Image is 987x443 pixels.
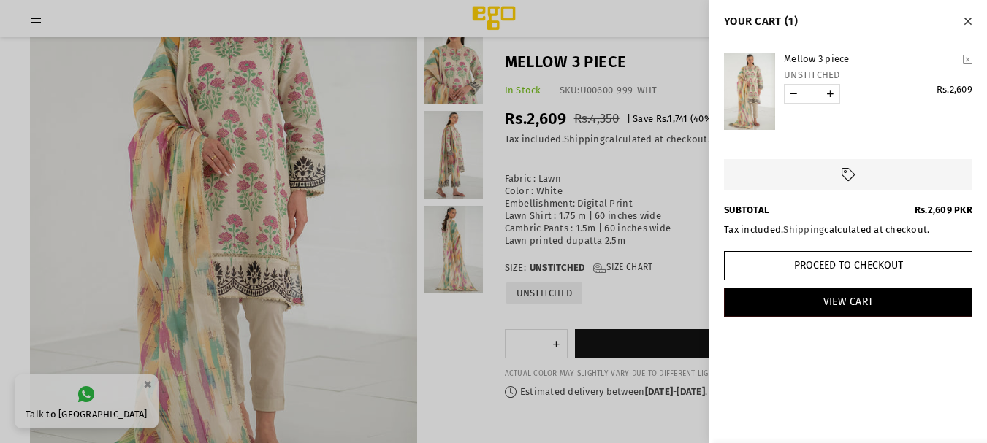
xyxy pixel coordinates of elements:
a: Shipping [783,224,824,235]
a: Mellow 3 piece [784,53,958,66]
button: Close [959,11,976,30]
h4: YOUR CART (1) [724,15,972,28]
div: Tax included. calculated at checkout. [724,224,972,236]
span: Rs.2,609 [937,84,972,95]
b: SUBTOTAL [724,204,769,217]
span: Rs.2,609 PKR [915,204,972,215]
button: Proceed to Checkout [724,251,972,280]
quantity-input: Quantity [784,84,840,104]
a: View Cart [724,288,972,317]
div: UNSTITCHED [784,69,972,80]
